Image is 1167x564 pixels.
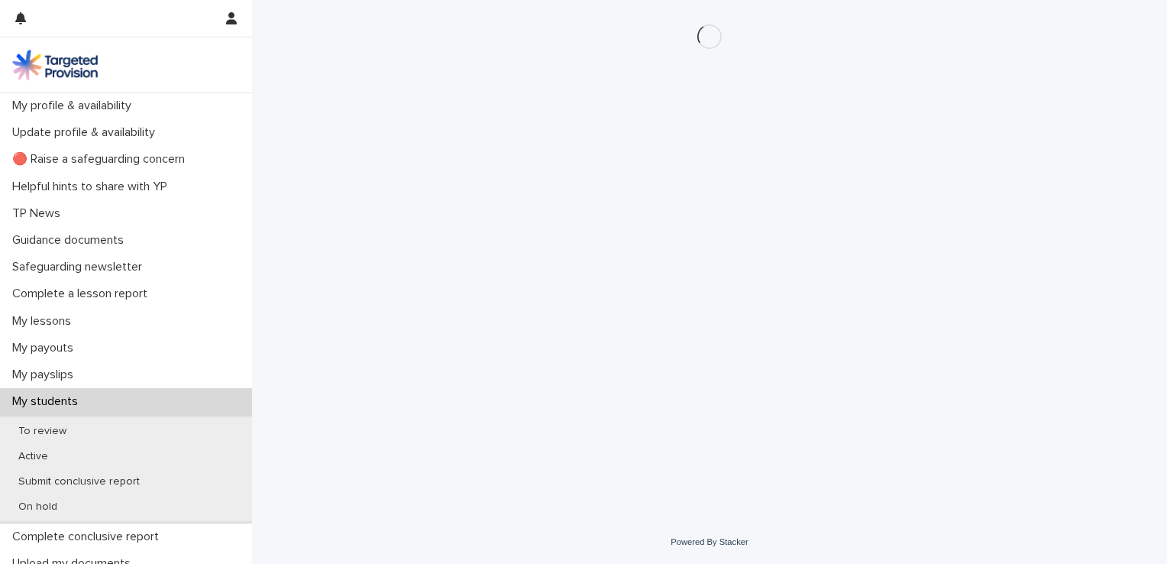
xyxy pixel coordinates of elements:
[12,50,98,80] img: M5nRWzHhSzIhMunXDL62
[6,206,73,221] p: TP News
[6,152,197,167] p: 🔴 Raise a safeguarding concern
[671,537,748,546] a: Powered By Stacker
[6,125,167,140] p: Update profile & availability
[6,233,136,248] p: Guidance documents
[6,425,79,438] p: To review
[6,450,60,463] p: Active
[6,260,154,274] p: Safeguarding newsletter
[6,475,152,488] p: Submit conclusive report
[6,368,86,382] p: My payslips
[6,394,90,409] p: My students
[6,287,160,301] p: Complete a lesson report
[6,314,83,329] p: My lessons
[6,99,144,113] p: My profile & availability
[6,501,70,514] p: On hold
[6,341,86,355] p: My payouts
[6,530,171,544] p: Complete conclusive report
[6,180,179,194] p: Helpful hints to share with YP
